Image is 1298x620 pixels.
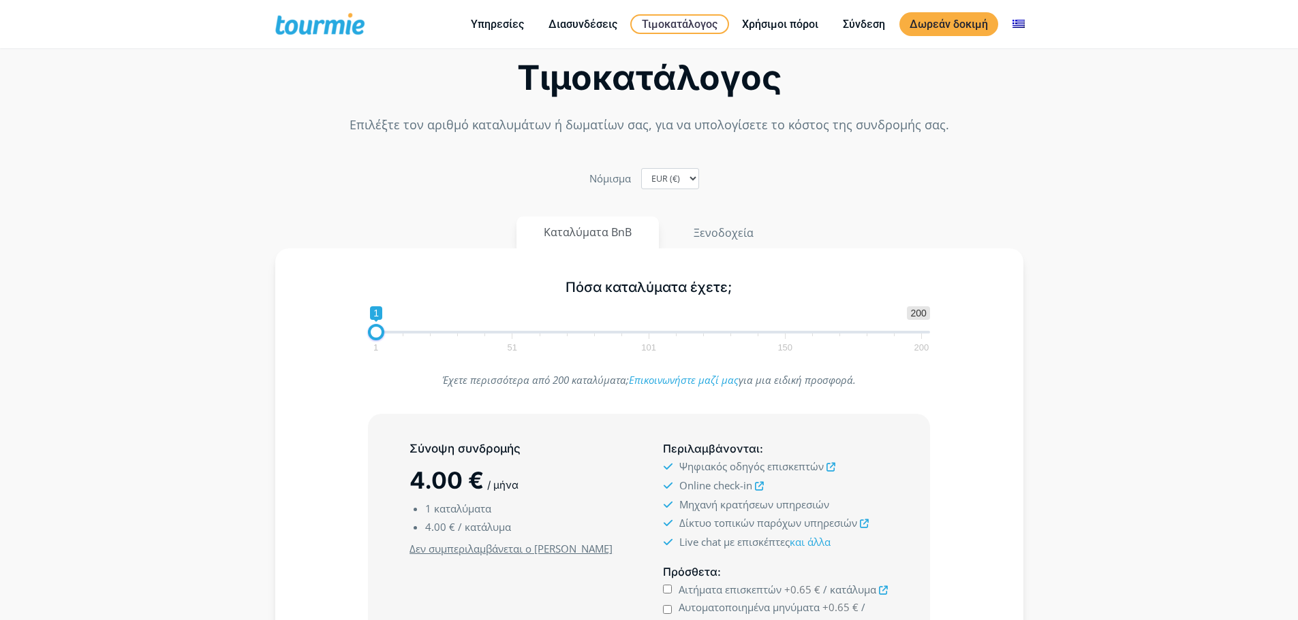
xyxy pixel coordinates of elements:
label: Nόμισμα [589,169,631,188]
span: Αιτήματα επισκεπτών [679,583,782,596]
span: καταλύματα [434,502,491,515]
a: Σύνδεση [833,16,895,33]
span: 200 [907,306,929,320]
a: Χρήσιμοι πόροι [732,16,829,33]
a: Επικοινωνήστε μαζί μας [629,373,739,387]
span: Ψηφιακός οδηγός επισκεπτών [679,459,824,473]
span: / κατάλυμα [458,520,511,534]
span: 101 [639,344,658,350]
span: 1 [371,344,380,350]
span: 200 [912,344,931,350]
span: 150 [775,344,794,350]
button: Καταλύματα BnB [516,216,659,248]
span: 4.00 € [410,466,484,494]
u: Δεν συμπεριλαμβάνεται ο [PERSON_NAME] [410,542,613,555]
span: 4.00 € [425,520,455,534]
span: Δίκτυο τοπικών παρόχων υπηρεσιών [679,516,857,529]
span: / μήνα [487,478,519,491]
span: +0.65 € [784,583,820,596]
p: Έχετε περισσότερα από 200 καταλύματα; για μια ειδική προσφορά. [368,371,930,389]
span: Αυτοματοποιημένα μηνύματα [679,600,820,614]
span: Online check-in [679,478,752,492]
span: Πρόσθετα [663,565,717,578]
h2: Τιμοκατάλογος [275,62,1023,94]
span: 1 [425,502,431,515]
span: Μηχανή κρατήσεων υπηρεσιών [679,497,829,511]
a: και άλλα [790,535,831,549]
span: 1 [370,306,382,320]
h5: Σύνοψη συνδρομής [410,440,634,457]
span: / κατάλυμα [823,583,876,596]
a: Τιμοκατάλογος [630,14,729,34]
h5: : [663,564,888,581]
a: Υπηρεσίες [461,16,534,33]
h5: Πόσα καταλύματα έχετε; [368,279,930,296]
span: Περιλαμβάνονται [663,442,760,455]
a: Δωρεάν δοκιμή [899,12,998,36]
h5: : [663,440,888,457]
span: Live chat με επισκέπτες [679,535,831,549]
span: +0.65 € [822,600,859,614]
span: 51 [506,344,519,350]
button: Ξενοδοχεία [666,216,782,249]
a: Διασυνδέσεις [538,16,628,33]
p: Επιλέξτε τον αριθμό καταλυμάτων ή δωματίων σας, για να υπολογίσετε το κόστος της συνδρομής σας. [275,116,1023,134]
